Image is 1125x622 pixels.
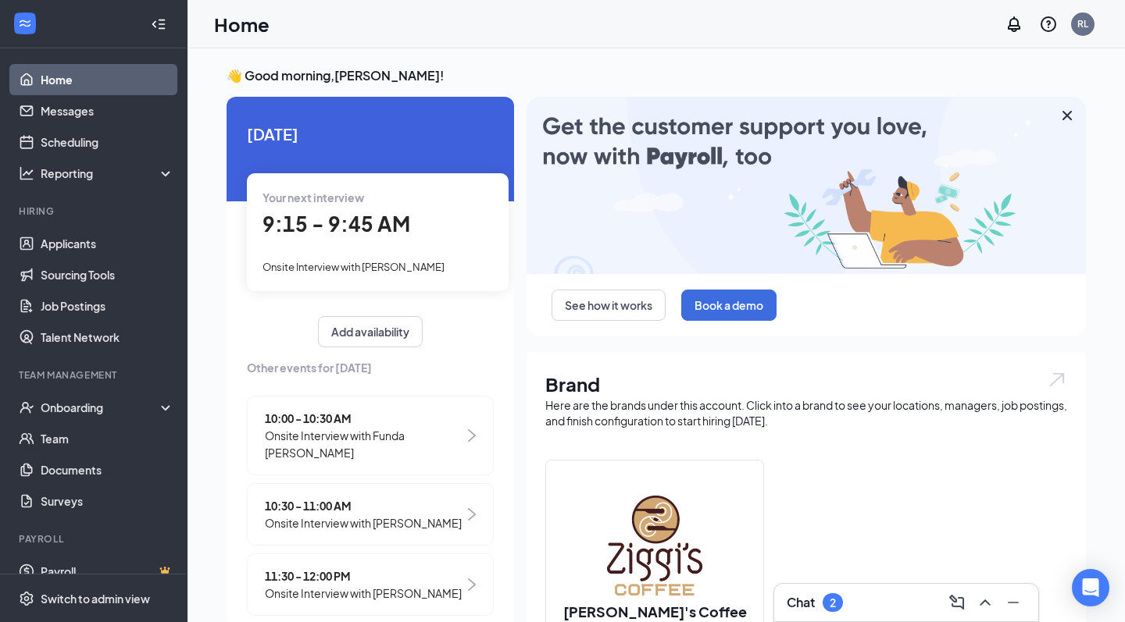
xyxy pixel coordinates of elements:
a: Applicants [41,228,174,259]
a: Talent Network [41,322,174,353]
div: Team Management [19,368,171,382]
span: Your next interview [262,190,364,204]
img: open.6027fd2a22e1237b5b06.svg [1047,371,1067,389]
h1: Home [214,11,270,37]
div: Hiring [19,204,171,218]
h3: 👋 Good morning, [PERSON_NAME] ! [227,67,1086,84]
button: Minimize [1001,590,1026,615]
div: Reporting [41,165,175,181]
div: RL [1077,17,1088,30]
span: 11:30 - 12:00 PM [265,567,462,585]
a: Documents [41,454,174,485]
h2: [PERSON_NAME]'s Coffee [548,602,762,621]
span: Other events for [DATE] [247,359,494,376]
img: Ziggi's Coffee [605,496,705,595]
button: See how it works [552,290,666,321]
button: Add availability [318,316,423,347]
a: Messages [41,95,174,126]
button: ChevronUp [973,590,998,615]
div: 2 [830,596,836,610]
h3: Chat [787,594,815,611]
span: Onsite Interview with [PERSON_NAME] [265,585,462,602]
svg: UserCheck [19,400,34,415]
span: Onsite Interview with Funda [PERSON_NAME] [265,427,464,461]
img: payroll-large.gif [527,97,1086,274]
svg: Analysis [19,165,34,181]
span: 9:15 - 9:45 AM [262,211,410,236]
div: Here are the brands under this account. Click into a brand to see your locations, managers, job p... [545,397,1067,428]
div: Payroll [19,532,171,546]
a: Team [41,423,174,454]
svg: Collapse [151,16,166,32]
svg: Cross [1058,106,1077,125]
span: Onsite Interview with [PERSON_NAME] [262,261,445,273]
div: Switch to admin view [41,591,150,606]
a: Surveys [41,485,174,517]
button: Book a demo [681,290,777,321]
a: Scheduling [41,126,174,158]
div: Open Intercom Messenger [1072,569,1109,606]
a: Job Postings [41,290,174,322]
svg: ComposeMessage [948,593,966,612]
svg: Settings [19,591,34,606]
svg: ChevronUp [976,593,995,612]
span: 10:30 - 11:00 AM [265,497,462,514]
span: [DATE] [247,122,494,146]
svg: WorkstreamLogo [17,16,33,31]
button: ComposeMessage [945,590,970,615]
span: Onsite Interview with [PERSON_NAME] [265,514,462,531]
svg: QuestionInfo [1039,15,1058,34]
svg: Notifications [1005,15,1023,34]
a: Home [41,64,174,95]
div: Onboarding [41,400,161,415]
span: 10:00 - 10:30 AM [265,410,464,427]
a: Sourcing Tools [41,259,174,290]
a: PayrollCrown [41,556,174,587]
svg: Minimize [1004,593,1023,612]
h1: Brand [545,371,1067,397]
